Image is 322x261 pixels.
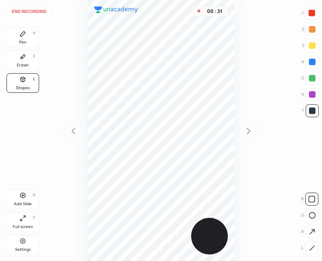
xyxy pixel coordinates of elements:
[13,225,33,229] div: Full screen
[15,248,31,252] div: Settings
[205,9,224,14] div: 00 : 31
[301,193,318,206] div: R
[302,39,319,52] div: 3
[33,77,35,81] div: L
[302,7,318,20] div: 1
[33,54,35,58] div: E
[302,88,319,101] div: 6
[302,55,319,68] div: 4
[17,63,29,67] div: Eraser
[94,7,138,13] img: logo.38c385cc.svg
[33,193,35,197] div: H
[16,86,30,90] div: Shapes
[33,216,35,220] div: F
[7,7,52,16] button: End recording
[14,202,32,206] div: Add Slide
[33,31,35,35] div: P
[302,104,319,117] div: 7
[301,209,319,222] div: O
[301,225,319,238] div: A
[301,241,318,254] div: L
[19,40,26,44] div: Pen
[302,72,319,85] div: 5
[302,23,319,36] div: 2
